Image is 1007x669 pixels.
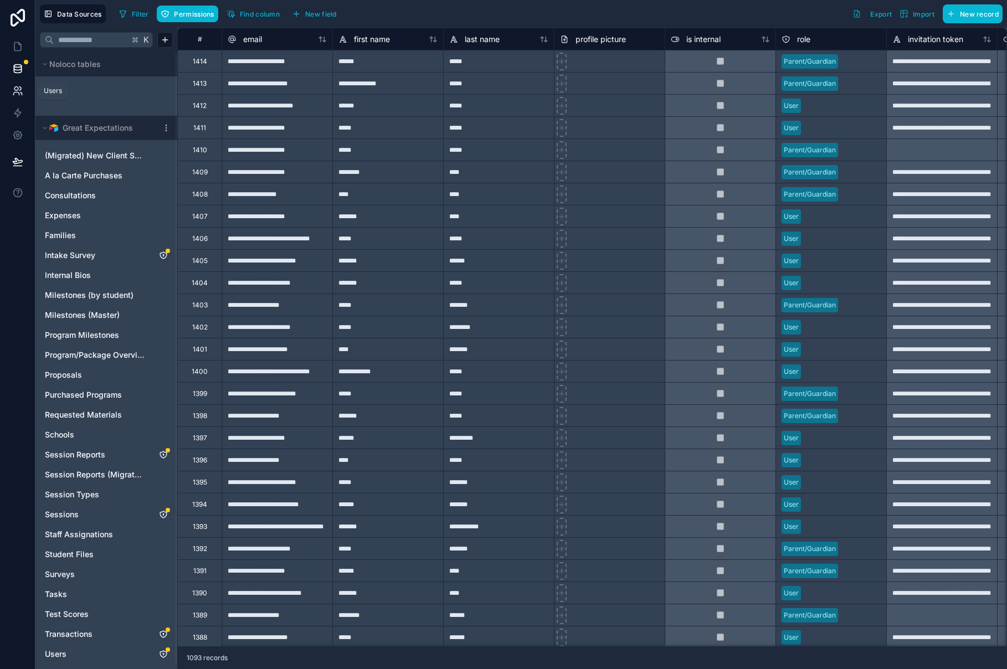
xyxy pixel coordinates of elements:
span: New record [960,10,999,18]
button: Import [896,4,938,23]
span: Consultations [45,190,96,201]
div: 1413 [193,79,207,88]
span: Requested Materials [45,409,122,420]
div: 1404 [192,279,208,287]
button: Find column [223,6,284,22]
span: Test Scores [45,609,89,620]
div: 1411 [193,123,206,132]
a: New record [938,4,1003,23]
div: Program/Package Overview [40,346,173,364]
a: Requested Materials [45,409,146,420]
a: Sessions [45,509,146,520]
span: Tasks [45,589,67,600]
div: User [784,344,799,354]
div: Requested Materials [40,406,173,424]
div: Parent/Guardian [784,300,836,310]
div: User [40,83,173,101]
span: Export [870,10,892,18]
a: Test Scores [45,609,146,620]
div: User [784,278,799,288]
img: Airtable Logo [49,123,58,132]
div: 1401 [193,345,207,354]
div: 1397 [193,434,207,442]
a: Schools [45,429,146,440]
span: last name [465,34,500,45]
div: User [784,101,799,111]
span: email [243,34,262,45]
div: 1395 [193,478,207,487]
span: is internal [686,34,721,45]
a: Program/Package Overview [45,349,146,361]
div: 1403 [192,301,208,310]
div: Parent/Guardian [784,544,836,554]
div: Proposals [40,366,173,384]
div: Parent/Guardian [784,56,836,66]
div: 1396 [193,456,207,465]
div: 1388 [193,633,207,642]
span: Session Types [45,489,99,500]
span: Noloco tables [49,59,101,70]
div: Transactions [40,625,173,643]
a: Users [45,649,146,660]
div: Parent/Guardian [784,145,836,155]
a: Families [45,230,146,241]
div: User [784,433,799,443]
div: Parent/Guardian [784,610,836,620]
a: User [45,86,135,97]
span: New field [305,10,337,18]
div: User [784,522,799,532]
span: Staff Assignations [45,529,113,540]
span: K [142,36,150,44]
div: 1407 [192,212,208,221]
div: 1412 [193,101,207,110]
span: Internal Bios [45,270,91,281]
div: Schools [40,426,173,444]
span: Users [45,649,66,660]
span: A la Carte Purchases [45,170,122,181]
div: 1410 [193,146,207,155]
div: 1393 [193,522,207,531]
a: Transactions [45,629,146,640]
div: Parent/Guardian [784,566,836,576]
div: 1405 [192,256,208,265]
span: Families [45,230,76,241]
div: Parent/Guardian [784,79,836,89]
div: Intake Survey [40,246,173,264]
div: (Migrated) New Client Surveys [40,147,173,164]
a: Milestones (by student) [45,290,146,301]
button: New field [288,6,341,22]
button: Airtable LogoGreat Expectations [40,120,157,136]
div: User [784,500,799,510]
div: Student Files [40,546,173,563]
div: 1402 [192,323,208,332]
div: 1392 [193,544,207,553]
div: 1398 [193,411,207,420]
div: User [784,212,799,222]
div: Parent/Guardian [784,411,836,421]
div: 1406 [192,234,208,243]
div: Milestones (Master) [40,306,173,324]
div: Tasks [40,585,173,603]
div: Users [40,645,173,663]
button: Filter [115,6,153,22]
div: 1394 [192,500,207,509]
span: Data Sources [57,10,102,18]
div: 1391 [193,567,207,575]
div: User [784,123,799,133]
div: Session Reports (Migrated) [40,466,173,483]
span: Session Reports [45,449,105,460]
div: User [784,256,799,266]
a: Session Types [45,489,146,500]
span: Transactions [45,629,93,640]
a: A la Carte Purchases [45,170,146,181]
div: 1414 [193,57,207,66]
div: Parent/Guardian [784,167,836,177]
a: Consultations [45,190,146,201]
div: Sessions [40,506,173,523]
span: (Migrated) New Client Surveys [45,150,146,161]
div: 1400 [192,367,208,376]
a: Milestones (Master) [45,310,146,321]
div: User [784,367,799,377]
a: Proposals [45,369,146,380]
